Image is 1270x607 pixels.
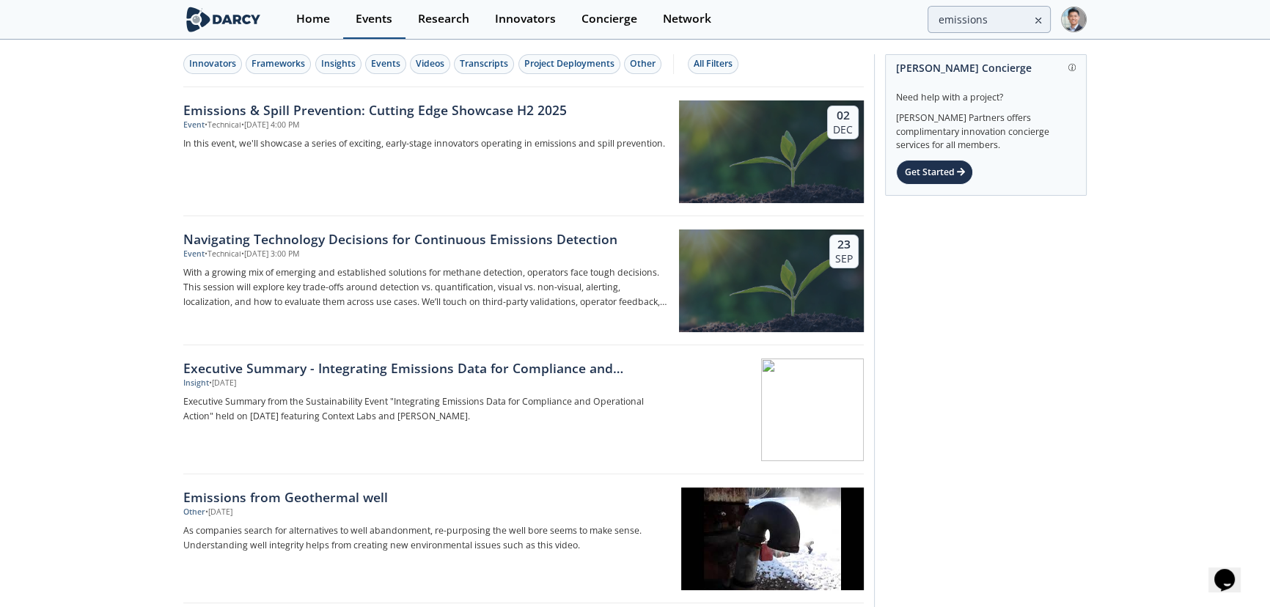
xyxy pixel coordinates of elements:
[454,54,514,74] button: Transcripts
[495,13,556,25] div: Innovators
[1061,7,1087,32] img: Profile
[371,57,400,70] div: Events
[1068,64,1076,72] img: information.svg
[252,57,305,70] div: Frameworks
[183,358,669,378] div: Executive Summary - Integrating Emissions Data for Compliance and Operational Action
[694,57,733,70] div: All Filters
[833,108,853,123] div: 02
[189,57,236,70] div: Innovators
[518,54,620,74] button: Project Deployments
[1208,548,1255,592] iframe: chat widget
[183,507,205,518] div: Other
[183,7,263,32] img: logo-wide.svg
[896,55,1076,81] div: [PERSON_NAME] Concierge
[896,160,973,185] div: Get Started
[183,488,669,507] div: Emissions from Geothermal well
[183,378,209,389] div: Insight
[183,54,242,74] button: Innovators
[365,54,406,74] button: Events
[246,54,311,74] button: Frameworks
[896,81,1076,104] div: Need help with a project?
[460,57,508,70] div: Transcripts
[209,378,236,389] div: • [DATE]
[183,345,864,474] a: Executive Summary - Integrating Emissions Data for Compliance and Operational Action Insight •[DA...
[183,136,669,151] p: In this event, we'll showcase a series of exciting, early-stage innovators operating in emissions...
[835,252,853,265] div: Sep
[183,100,669,119] div: Emissions & Spill Prevention: Cutting Edge Showcase H2 2025
[183,474,864,603] a: Emissions from Geothermal well Other •[DATE] As companies search for alternatives to well abandon...
[296,13,330,25] div: Home
[524,57,614,70] div: Project Deployments
[183,229,669,249] div: Navigating Technology Decisions for Continuous Emissions Detection
[356,13,392,25] div: Events
[410,54,450,74] button: Videos
[416,57,444,70] div: Videos
[663,13,711,25] div: Network
[205,119,299,131] div: • Technical • [DATE] 4:00 PM
[183,249,205,260] div: Event
[418,13,469,25] div: Research
[183,216,864,345] a: Navigating Technology Decisions for Continuous Emissions Detection Event •Technical•[DATE] 3:00 P...
[321,57,356,70] div: Insights
[688,54,738,74] button: All Filters
[833,123,853,136] div: Dec
[581,13,637,25] div: Concierge
[315,54,361,74] button: Insights
[183,265,669,309] p: With a growing mix of emerging and established solutions for methane detection, operators face to...
[928,6,1051,33] input: Advanced Search
[630,57,656,70] div: Other
[183,394,669,424] p: Executive Summary from the Sustainability Event "Integrating Emissions Data for Compliance and Op...
[183,87,864,216] a: Emissions & Spill Prevention: Cutting Edge Showcase H2 2025 Event •Technical•[DATE] 4:00 PM In th...
[183,523,669,553] p: As companies search for alternatives to well abandonment, re-purposing the well bore seems to mak...
[896,104,1076,152] div: [PERSON_NAME] Partners offers complimentary innovation concierge services for all members.
[624,54,661,74] button: Other
[205,507,232,518] div: • [DATE]
[183,119,205,131] div: Event
[205,249,299,260] div: • Technical • [DATE] 3:00 PM
[835,238,853,252] div: 23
